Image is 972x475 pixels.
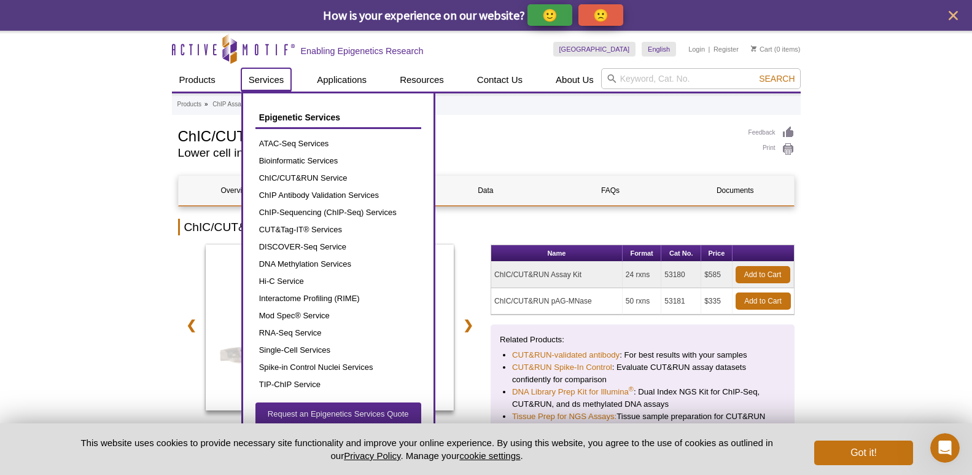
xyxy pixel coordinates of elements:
[709,42,710,57] li: |
[255,376,421,393] a: TIP-ChIP Service
[601,68,801,89] input: Keyword, Cat. No.
[255,273,421,290] a: Hi-C Service
[177,99,201,110] a: Products
[344,450,400,461] a: Privacy Policy
[751,45,756,52] img: Your Cart
[512,349,620,361] a: CUT&RUN-validated antibody
[178,219,795,235] h2: ChIC/CUT&RUN Assay Kit Overview
[259,112,340,122] span: Epigenetic Services
[179,176,294,205] a: Overview
[623,245,661,262] th: Format
[759,74,795,84] span: Search
[512,361,773,386] li: : Evaluate CUT&RUN assay datasets confidently for comparison
[512,386,773,410] li: : Dual Index NGS Kit for ChIP-Seq, CUT&RUN, and ds methylated DNA assays
[748,126,795,139] a: Feedback
[491,288,623,315] td: ChIC/CUT&RUN pAG-MNase
[623,288,661,315] td: 50 rxns
[178,126,736,144] h1: ChIC/CUT&RUN Assay Kit
[255,290,421,307] a: Interactome Profiling (RIME)
[255,106,421,129] a: Epigenetic Services
[755,73,798,84] button: Search
[309,68,374,92] a: Applications
[204,101,208,108] li: »
[255,359,421,376] a: Spike-in Control Nuclei Services
[178,147,736,159] h2: Lower cell input than traditional ChIP
[701,288,732,315] td: $335
[206,245,454,414] a: ChIC/CUT&RUN Assay Kit
[255,402,421,426] a: Request an Epigenetics Services Quote
[255,152,421,170] a: Bioinformatic Services
[500,334,785,346] p: Related Products:
[623,262,661,288] td: 24 rxns
[255,135,421,152] a: ATAC-Seq Services
[255,170,421,187] a: ChIC/CUT&RUN Service
[512,410,773,423] li: Tissue sample preparation for CUT&RUN
[677,176,793,205] a: Documents
[661,245,701,262] th: Cat No.
[512,349,773,361] li: : For best results with your samples
[455,311,481,339] a: ❯
[713,45,739,53] a: Register
[323,7,525,23] span: How is your experience on our website?
[593,7,608,23] p: 🙁
[459,450,520,461] button: cookie settings
[301,45,424,57] h2: Enabling Epigenetics Research
[553,176,668,205] a: FAQs
[470,68,530,92] a: Contact Us
[255,187,421,204] a: ChIP Antibody Validation Services
[512,386,634,398] a: DNA Library Prep Kit for Illumina®
[542,7,558,23] p: 🙂
[512,361,612,374] a: CUT&RUN Spike-In Control
[255,238,421,256] a: DISCOVER-Seq Service
[814,441,912,465] button: Got it!
[255,204,421,221] a: ChIP-Sequencing (ChIP-Seq) Services
[255,256,421,273] a: DNA Methylation Services
[206,245,454,410] img: ChIC/CUT&RUN Assay Kit
[548,68,601,92] a: About Us
[930,433,960,463] iframe: Intercom live chat
[736,266,790,283] a: Add to Cart
[428,176,543,205] a: Data
[212,99,247,110] a: ChIP Assays
[661,288,701,315] td: 53181
[946,8,961,23] button: close
[688,45,705,53] a: Login
[629,385,634,393] sup: ®
[701,262,732,288] td: $585
[255,221,421,238] a: CUT&Tag-IT® Services
[748,143,795,156] a: Print
[255,324,421,342] a: RNA-Seq Service
[751,45,772,53] a: Cart
[255,342,421,359] a: Single-Cell Services
[60,436,795,462] p: This website uses cookies to provide necessary site functionality and improve your online experie...
[736,292,791,310] a: Add to Cart
[701,245,732,262] th: Price
[208,393,451,405] span: ChIC/CUT&RUN Assay Kit
[255,307,421,324] a: Mod Spec® Service
[241,68,292,92] a: Services
[178,311,204,339] a: ❮
[392,68,451,92] a: Resources
[491,245,623,262] th: Name
[512,410,616,423] a: Tissue Prep for NGS Assays:
[661,262,701,288] td: 53180
[491,262,623,288] td: ChIC/CUT&RUN Assay Kit
[751,42,801,57] li: (0 items)
[172,68,223,92] a: Products
[553,42,636,57] a: [GEOGRAPHIC_DATA]
[642,42,676,57] a: English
